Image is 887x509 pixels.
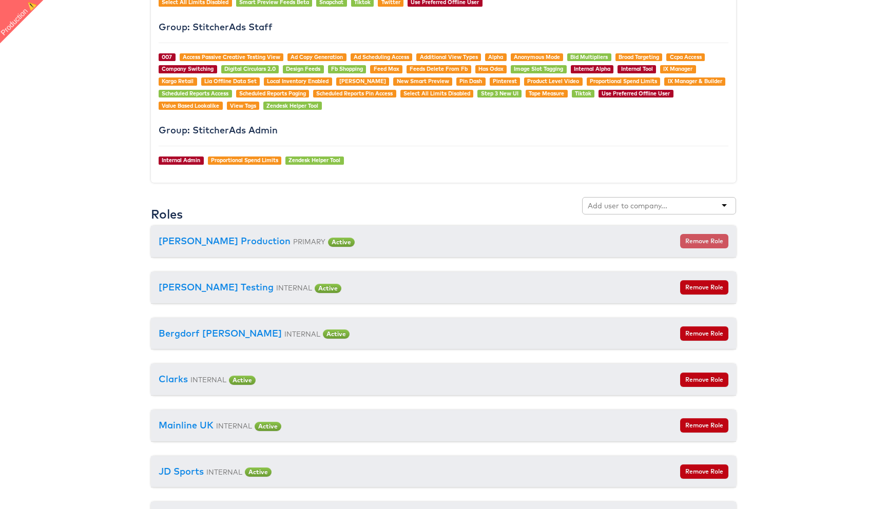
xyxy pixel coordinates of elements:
[410,65,468,72] a: Feeds Delete From Fb
[680,234,728,248] button: Remove Role
[668,77,722,85] a: IX Manager & Builder
[680,280,728,295] button: Remove Role
[420,53,478,61] a: Additional View Types
[286,65,320,72] a: Design Feeds
[216,421,252,430] small: INTERNAL
[159,327,282,339] a: Bergdorf [PERSON_NAME]
[159,419,214,431] a: Mainline UK
[602,90,670,97] a: Use Preferred Offline User
[245,467,272,477] span: Active
[570,53,608,61] a: Bid Multipliers
[159,235,291,247] a: [PERSON_NAME] Production
[190,375,226,384] small: INTERNAL
[291,53,343,61] a: Ad Copy Generation
[328,238,355,247] span: Active
[493,77,517,85] a: Pinterest
[397,77,449,85] a: New Smart Preview
[211,156,278,164] a: Proportional Spend Limits
[183,53,280,61] a: Access Passive Creative Testing View
[459,77,482,85] a: Pin Dash
[478,65,504,72] a: Has Odax
[162,65,214,72] a: Company Switching
[224,65,276,72] a: Digital Circulars 2.0
[316,90,393,97] a: Scheduled Reports Pin Access
[159,373,188,385] a: Clarks
[588,201,669,211] input: Add user to company...
[575,90,591,97] a: Tiktok
[680,464,728,479] button: Remove Role
[276,283,312,292] small: INTERNAL
[288,156,340,164] a: Zendesk Helper Tool
[670,53,702,61] a: Ccpa Access
[162,77,194,85] a: Kargo Retail
[159,281,274,293] a: [PERSON_NAME] Testing
[162,156,200,164] a: Internal Admin
[229,376,256,385] span: Active
[590,77,657,85] a: Proportional Spend Limits
[680,373,728,387] button: Remove Role
[339,77,386,85] a: [PERSON_NAME]
[204,77,257,85] a: Lia Offline Data Set
[159,465,204,477] a: JD Sports
[621,65,653,72] a: Internal Tool
[293,237,325,246] small: PRIMARY
[374,65,399,72] a: Feed Max
[323,329,350,339] span: Active
[663,65,692,72] a: IX Manager
[514,53,560,61] a: Anonymous Mode
[574,65,610,72] a: Internal Alpha
[680,418,728,433] button: Remove Role
[162,90,228,97] a: Scheduled Reports Access
[354,53,409,61] a: Ad Scheduling Access
[151,207,183,221] h3: Roles
[619,53,659,61] a: Broad Targeting
[403,90,470,97] a: Select All Limits Disabled
[267,77,329,85] a: Local Inventory Enabled
[255,422,281,431] span: Active
[529,90,564,97] a: Tape Measure
[315,284,341,293] span: Active
[266,102,318,109] a: Zendesk Helper Tool
[206,467,242,476] small: INTERNAL
[680,326,728,341] button: Remove Role
[488,53,503,61] a: Alpha
[331,65,363,72] a: Fb Shopping
[239,90,306,97] a: Scheduled Reports Paging
[514,65,563,72] a: Image Slot Tagging
[159,125,728,135] h4: Group: StitcherAds Admin
[230,102,256,109] a: View Tags
[527,77,579,85] a: Product Level Video
[162,102,219,109] a: Value Based Lookalike
[481,90,518,97] a: Step 3 New UI
[159,22,728,32] h4: Group: StitcherAds Staff
[284,329,320,338] small: INTERNAL
[162,53,172,61] a: 007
